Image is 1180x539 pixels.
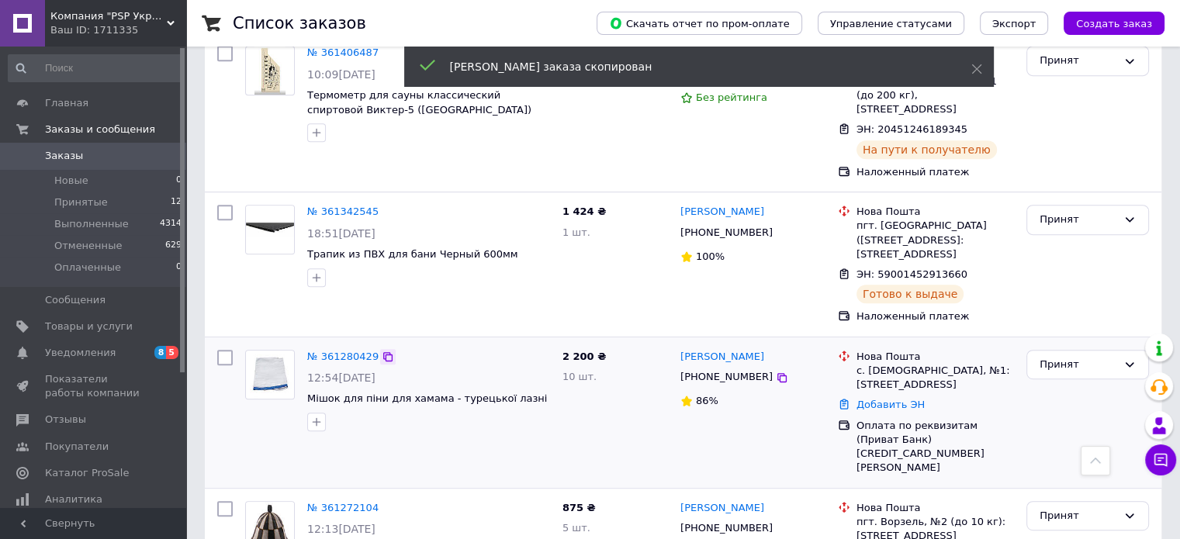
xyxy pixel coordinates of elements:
span: 5 шт. [562,522,590,534]
div: Принят [1040,212,1117,228]
span: Покупатели [45,440,109,454]
div: с. [DEMOGRAPHIC_DATA], №1: [STREET_ADDRESS] [856,364,1014,392]
span: Оплаченные [54,261,121,275]
button: Экспорт [980,12,1048,35]
span: 8 [154,346,167,359]
input: Поиск [8,54,183,82]
span: Показатели работы компании [45,372,144,400]
span: 629 [165,239,182,253]
span: Выполненные [54,217,129,231]
div: Нова Пошта [856,501,1014,515]
span: Главная [45,96,88,110]
img: Фото товару [246,206,294,254]
span: Отзывы [45,413,86,427]
span: 0 [176,174,182,188]
span: [PHONE_NUMBER] [680,522,773,534]
div: Готово к выдаче [856,285,964,303]
div: Наложенный платеж [856,309,1014,323]
span: 12:13[DATE] [307,523,375,535]
span: [PHONE_NUMBER] [680,371,773,382]
a: № 361342545 [307,206,379,217]
div: Оплата по реквизитам (Приват Банк) [CREDIT_CARD_NUMBER] [PERSON_NAME] [856,419,1014,475]
span: 0 [176,261,182,275]
span: 10 шт. [562,371,597,382]
div: Ваш ID: 1711335 [50,23,186,37]
a: № 361280429 [307,351,379,362]
span: 2 200 ₴ [562,351,606,362]
button: Чат с покупателем [1145,444,1176,475]
span: [PHONE_NUMBER] [680,226,773,238]
div: пгт. [GEOGRAPHIC_DATA] ([STREET_ADDRESS]: [STREET_ADDRESS] [856,219,1014,261]
div: Принят [1040,508,1117,524]
a: Создать заказ [1048,17,1164,29]
span: 5 [166,346,178,359]
a: № 361272104 [307,502,379,513]
span: 1 шт. [562,226,590,238]
a: Мішок для піни для хамама - турецької лазні [307,392,547,404]
button: Скачать отчет по пром-оплате [597,12,802,35]
span: 4314 [160,217,182,231]
span: Экспорт [992,18,1036,29]
span: 18:51[DATE] [307,227,375,240]
a: [PERSON_NAME] [680,350,764,365]
a: [PERSON_NAME] [680,501,764,516]
a: Фото товару [245,205,295,254]
a: Фото товару [245,46,295,95]
span: Заказы [45,149,83,163]
span: 12:54[DATE] [307,371,375,384]
div: На пути к получателю [856,140,997,159]
button: Создать заказ [1064,12,1164,35]
span: Товары и услуги [45,320,133,333]
span: Аналитика [45,492,102,506]
h1: Список заказов [233,14,366,33]
div: Нова Пошта [856,205,1014,219]
img: Фото товару [246,351,294,399]
a: Термометр для сауны классический спиртовой Виктер-5 ([GEOGRAPHIC_DATA]) [307,89,531,116]
span: Уведомления [45,346,116,360]
a: Добавить ЭН [856,399,925,410]
span: Создать заказ [1076,18,1152,29]
span: 1 424 ₴ [562,206,606,217]
span: 875 ₴ [562,502,596,513]
div: Нова Пошта [856,350,1014,364]
div: Принят [1040,53,1117,69]
span: Новые [54,174,88,188]
span: 10:09[DATE] [307,68,375,81]
a: Трапик из ПВХ для бани Черный 600мм [307,248,518,260]
span: 12 [171,195,182,209]
a: № 361406487 [307,47,379,58]
span: Каталог ProSale [45,466,129,480]
span: Компания "PSP Украина" [50,9,167,23]
div: Принят [1040,357,1117,373]
span: 86% [696,395,718,406]
span: Принятые [54,195,108,209]
div: [PERSON_NAME] заказа скопирован [450,59,933,74]
button: Управление статусами [818,12,964,35]
span: 100% [696,250,725,262]
img: Фото товару [254,47,285,95]
span: Сообщения [45,293,106,307]
span: Скачать отчет по пром-оплате [609,16,790,30]
span: Управление статусами [830,18,952,29]
span: Заказы и сообщения [45,123,155,136]
div: Наложенный платеж [856,165,1014,179]
span: ЭН: 59001452913660 [856,268,967,280]
a: Фото товару [245,350,295,399]
a: [PERSON_NAME] [680,205,764,219]
span: Отмененные [54,239,122,253]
